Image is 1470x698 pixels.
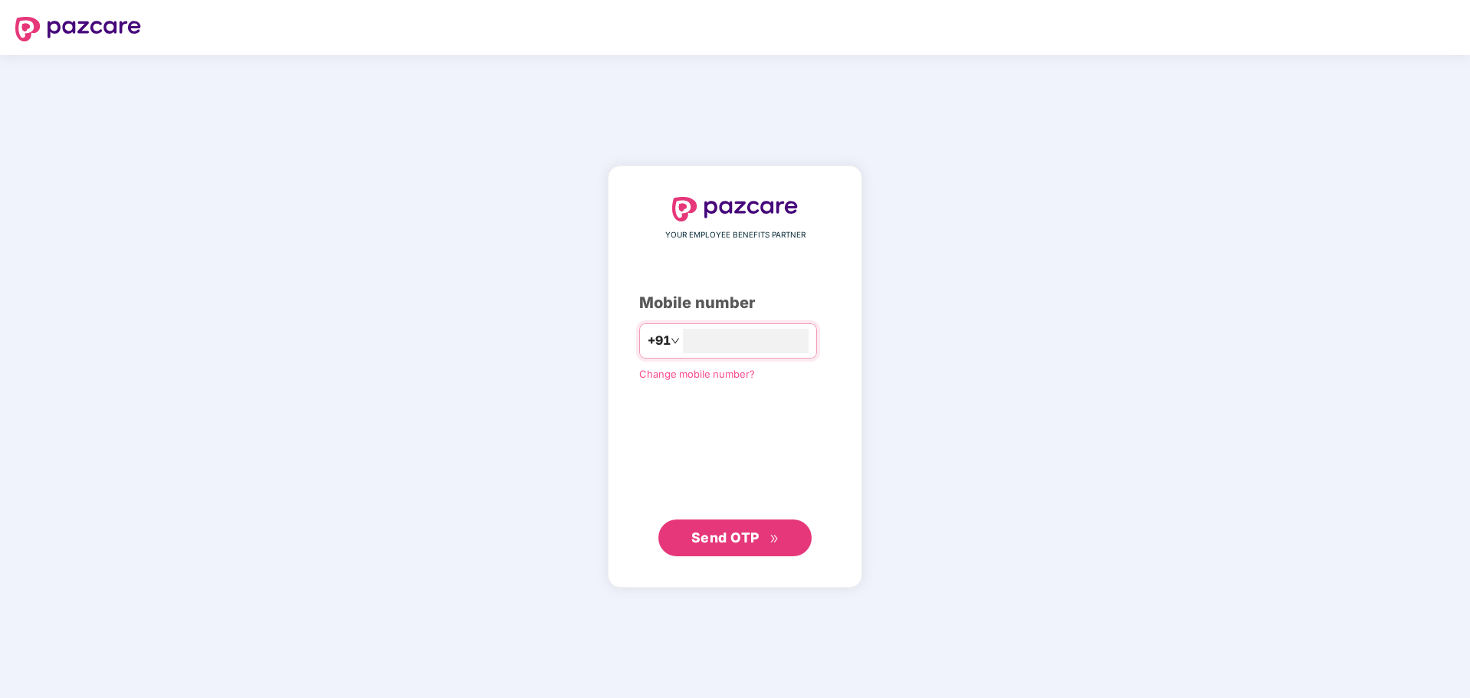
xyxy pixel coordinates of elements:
[665,229,806,241] span: YOUR EMPLOYEE BENEFITS PARTNER
[769,534,779,544] span: double-right
[672,197,798,221] img: logo
[639,368,755,380] a: Change mobile number?
[639,291,831,315] div: Mobile number
[648,331,671,350] span: +91
[691,529,760,546] span: Send OTP
[15,17,141,41] img: logo
[671,336,680,346] span: down
[658,519,812,556] button: Send OTPdouble-right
